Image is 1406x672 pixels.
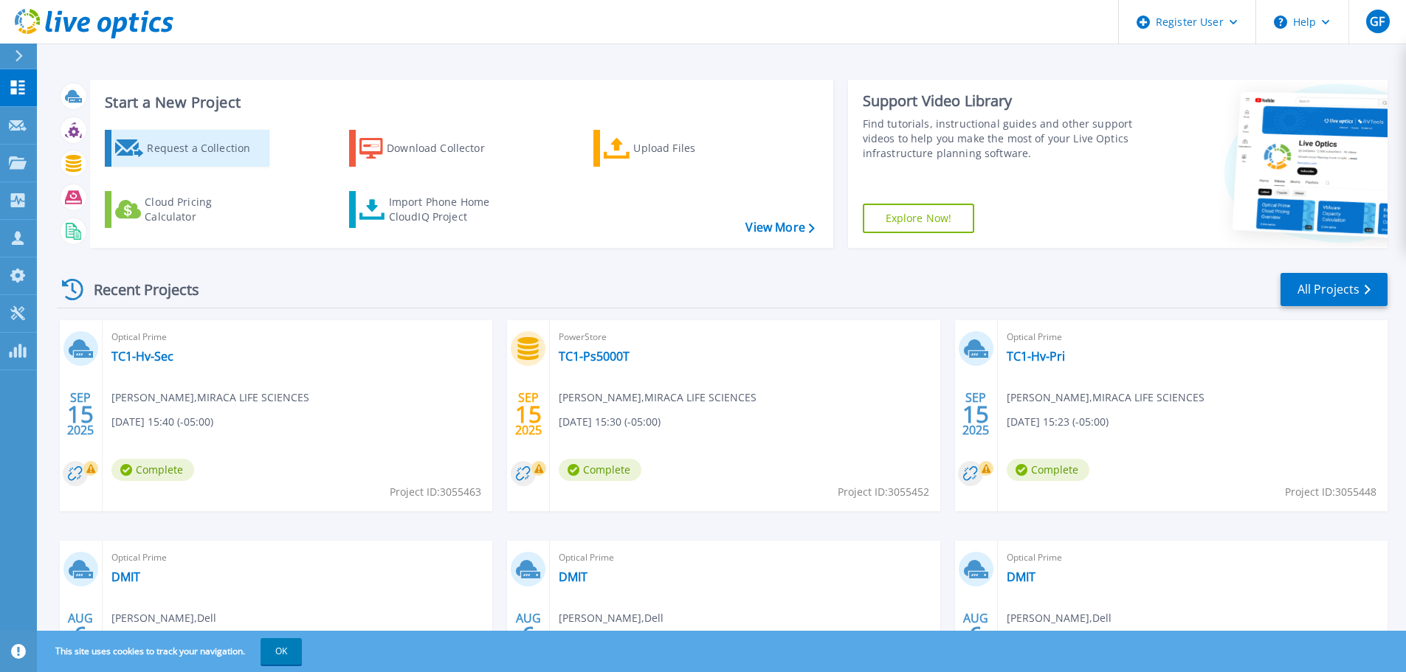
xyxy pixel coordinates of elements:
[559,349,630,364] a: TC1-Ps5000T
[1007,389,1205,406] span: [PERSON_NAME] , MIRACA LIFE SCIENCES
[111,550,483,566] span: Optical Prime
[111,389,309,406] span: [PERSON_NAME] , MIRACA LIFE SCIENCES
[1007,610,1112,626] span: [PERSON_NAME] , Dell
[593,130,758,167] a: Upload Files
[838,484,929,500] span: Project ID: 3055452
[559,414,661,430] span: [DATE] 15:30 (-05:00)
[633,134,751,163] div: Upload Files
[1370,15,1385,27] span: GF
[1281,273,1388,306] a: All Projects
[111,329,483,345] span: Optical Prime
[111,414,213,430] span: [DATE] 15:40 (-05:00)
[559,550,931,566] span: Optical Prime
[105,191,269,228] a: Cloud Pricing Calculator
[522,628,535,641] span: 6
[559,389,757,406] span: [PERSON_NAME] , MIRACA LIFE SCIENCES
[962,387,990,441] div: SEP 2025
[559,329,931,345] span: PowerStore
[514,387,542,441] div: SEP 2025
[111,610,216,626] span: [PERSON_NAME] , Dell
[57,271,219,308] div: Recent Projects
[559,459,641,481] span: Complete
[67,408,94,420] span: 15
[111,459,194,481] span: Complete
[261,638,302,665] button: OK
[41,638,302,665] span: This site uses cookies to track your navigation.
[1007,550,1379,566] span: Optical Prime
[745,221,814,235] a: View More
[969,628,982,641] span: 6
[1285,484,1376,500] span: Project ID: 3055448
[389,195,504,224] div: Import Phone Home CloudIQ Project
[559,569,587,584] a: DMIT
[390,484,481,500] span: Project ID: 3055463
[1007,349,1065,364] a: TC1-Hv-Pri
[111,349,173,364] a: TC1-Hv-Sec
[1007,414,1109,430] span: [DATE] 15:23 (-05:00)
[66,608,94,662] div: AUG 2025
[515,408,542,420] span: 15
[863,117,1138,161] div: Find tutorials, instructional guides and other support videos to help you make the most of your L...
[1007,459,1089,481] span: Complete
[962,408,989,420] span: 15
[66,387,94,441] div: SEP 2025
[145,195,263,224] div: Cloud Pricing Calculator
[349,130,514,167] a: Download Collector
[147,134,265,163] div: Request a Collection
[111,569,140,584] a: DMIT
[387,134,505,163] div: Download Collector
[105,130,269,167] a: Request a Collection
[863,204,975,233] a: Explore Now!
[105,94,814,111] h3: Start a New Project
[559,610,664,626] span: [PERSON_NAME] , Dell
[863,91,1138,111] div: Support Video Library
[962,608,990,662] div: AUG 2025
[74,628,87,641] span: 6
[514,608,542,662] div: AUG 2025
[1007,569,1035,584] a: DMIT
[1007,329,1379,345] span: Optical Prime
